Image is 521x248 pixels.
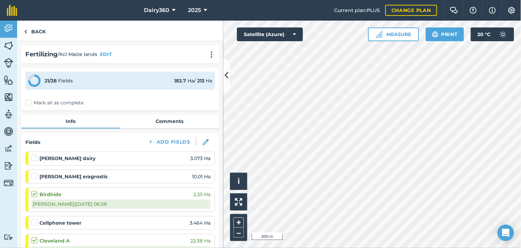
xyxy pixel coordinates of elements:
[235,198,242,206] img: Four arrows, one pointing top left, one top right, one bottom right and the last bottom left
[234,228,244,238] button: –
[498,225,514,241] div: Open Intercom Messenger
[234,217,244,228] button: +
[4,178,13,188] img: svg+xml;base64,PD94bWwgdmVyc2lvbj0iMS4wIiBlbmNvZGluZz0idXRmLTgiPz4KPCEtLSBHZW5lcmF0b3I6IEFkb2JlIE...
[230,173,247,190] button: i
[508,7,516,14] img: A cog icon
[4,234,13,240] img: svg+xml;base64,PD94bWwgdmVyc2lvbj0iMS4wIiBlbmNvZGluZz0idXRmLTgiPz4KPCEtLSBHZW5lcmF0b3I6IEFkb2JlIE...
[39,219,81,227] strong: Cellphone tower
[17,21,53,41] a: Back
[4,92,13,102] img: svg+xml;base64,PHN2ZyB4bWxucz0iaHR0cDovL3d3dy53My5vcmcvMjAwMC9zdmciIHdpZHRoPSI1NiIgaGVpZ2h0PSI2MC...
[368,27,419,41] button: Measure
[120,115,219,128] a: Comments
[39,173,107,180] strong: [PERSON_NAME] eragrostis
[450,7,458,14] img: Two speech bubbles overlapping with the left bubble in the forefront
[174,78,186,84] strong: 182.7
[489,6,496,14] img: svg+xml;base64,PHN2ZyB4bWxucz0iaHR0cDovL3d3dy53My5vcmcvMjAwMC9zdmciIHdpZHRoPSIxNyIgaGVpZ2h0PSIxNy...
[190,155,211,162] span: 3.073 Ha
[142,137,196,147] button: Add Fields
[207,51,216,58] img: svg+xml;base64,PHN2ZyB4bWxucz0iaHR0cDovL3d3dy53My5vcmcvMjAwMC9zdmciIHdpZHRoPSIyMCIgaGVpZ2h0PSIyNC...
[426,27,464,41] button: Print
[144,6,170,14] span: Dairy360
[4,23,13,34] img: svg+xml;base64,PD94bWwgdmVyc2lvbj0iMS4wIiBlbmNvZGluZz0idXRmLTgiPz4KPCEtLSBHZW5lcmF0b3I6IEFkb2JlIE...
[4,109,13,120] img: svg+xml;base64,PD94bWwgdmVyc2lvbj0iMS4wIiBlbmNvZGluZz0idXRmLTgiPz4KPCEtLSBHZW5lcmF0b3I6IEFkb2JlIE...
[188,6,201,14] span: 2025
[432,30,439,38] img: svg+xml;base64,PHN2ZyB4bWxucz0iaHR0cDovL3d3dy53My5vcmcvMjAwMC9zdmciIHdpZHRoPSIxOSIgaGVpZ2h0PSIyNC...
[39,155,95,162] strong: [PERSON_NAME] dairy
[31,200,211,208] div: [PERSON_NAME] | [DATE] 06:58
[496,27,510,41] img: svg+xml;base64,PD94bWwgdmVyc2lvbj0iMS4wIiBlbmNvZGluZz0idXRmLTgiPz4KPCEtLSBHZW5lcmF0b3I6IEFkb2JlIE...
[39,191,61,198] strong: Birdhide
[197,78,204,84] strong: 213
[334,7,380,14] span: Current plan : PLUS
[190,237,211,245] span: 22.38 Ha
[193,191,211,198] span: 2.35 Ha
[174,77,212,84] div: Ha / Ha
[469,7,477,14] img: A question mark icon
[4,41,13,51] img: svg+xml;base64,PHN2ZyB4bWxucz0iaHR0cDovL3d3dy53My5vcmcvMjAwMC9zdmciIHdpZHRoPSI1NiIgaGVpZ2h0PSI2MC...
[7,5,17,16] img: fieldmargin Logo
[4,144,13,154] img: svg+xml;base64,PD94bWwgdmVyc2lvbj0iMS4wIiBlbmNvZGluZz0idXRmLTgiPz4KPCEtLSBHZW5lcmF0b3I6IEFkb2JlIE...
[4,161,13,171] img: svg+xml;base64,PD94bWwgdmVyc2lvbj0iMS4wIiBlbmNvZGluZz0idXRmLTgiPz4KPCEtLSBHZW5lcmF0b3I6IEFkb2JlIE...
[45,77,73,84] div: Fields
[238,177,240,185] span: i
[25,138,40,146] h4: Fields
[45,78,57,84] strong: 21 / 28
[4,126,13,137] img: svg+xml;base64,PD94bWwgdmVyc2lvbj0iMS4wIiBlbmNvZGluZz0idXRmLTgiPz4KPCEtLSBHZW5lcmF0b3I6IEFkb2JlIE...
[4,58,13,68] img: svg+xml;base64,PD94bWwgdmVyc2lvbj0iMS4wIiBlbmNvZGluZz0idXRmLTgiPz4KPCEtLSBHZW5lcmF0b3I6IEFkb2JlIE...
[385,5,437,16] a: Change plan
[471,27,514,41] button: 20 °C
[203,139,209,145] img: svg+xml;base64,PHN2ZyB3aWR0aD0iMTgiIGhlaWdodD0iMTgiIHZpZXdCb3g9IjAgMCAxOCAxOCIgZmlsbD0ibm9uZSIgeG...
[25,49,58,59] h2: Fertilizing
[100,50,112,58] button: EDIT
[237,27,303,41] button: Satellite (Azure)
[192,173,211,180] span: 10.01 Ha
[58,50,97,58] span: / Kcl Maize lands
[39,237,70,245] strong: Cleveland A
[21,115,120,128] a: Info
[4,75,13,85] img: svg+xml;base64,PHN2ZyB4bWxucz0iaHR0cDovL3d3dy53My5vcmcvMjAwMC9zdmciIHdpZHRoPSI1NiIgaGVpZ2h0PSI2MC...
[190,219,211,227] span: 3.464 Ha
[25,99,83,106] label: Mark all as complete
[24,27,27,36] img: svg+xml;base64,PHN2ZyB4bWxucz0iaHR0cDovL3d3dy53My5vcmcvMjAwMC9zdmciIHdpZHRoPSI5IiBoZWlnaHQ9IjI0Ii...
[376,31,383,38] img: Ruler icon
[478,27,491,41] span: 20 ° C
